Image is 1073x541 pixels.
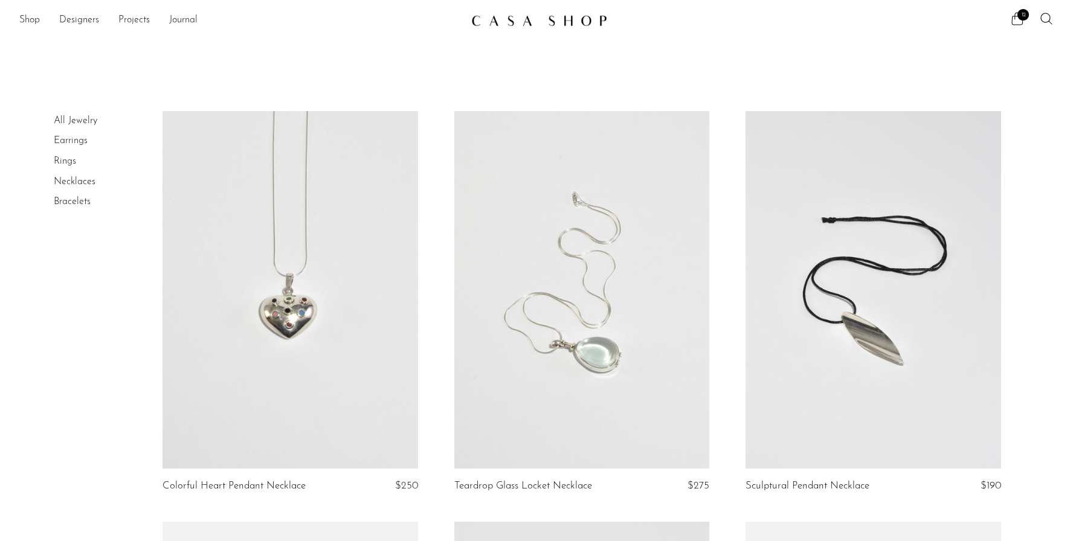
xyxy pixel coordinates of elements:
[981,481,1001,491] span: $190
[19,10,462,31] ul: NEW HEADER MENU
[54,116,97,126] a: All Jewelry
[454,481,592,491] a: Teardrop Glass Locket Necklace
[688,481,709,491] span: $275
[169,13,198,28] a: Journal
[1017,9,1029,21] span: 12
[746,481,869,491] a: Sculptural Pendant Necklace
[54,156,76,166] a: Rings
[163,481,306,491] a: Colorful Heart Pendant Necklace
[19,10,462,31] nav: Desktop navigation
[118,13,150,28] a: Projects
[54,177,95,187] a: Necklaces
[54,136,88,146] a: Earrings
[59,13,99,28] a: Designers
[54,197,91,206] a: Bracelets
[395,481,418,491] span: $250
[19,13,40,28] a: Shop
